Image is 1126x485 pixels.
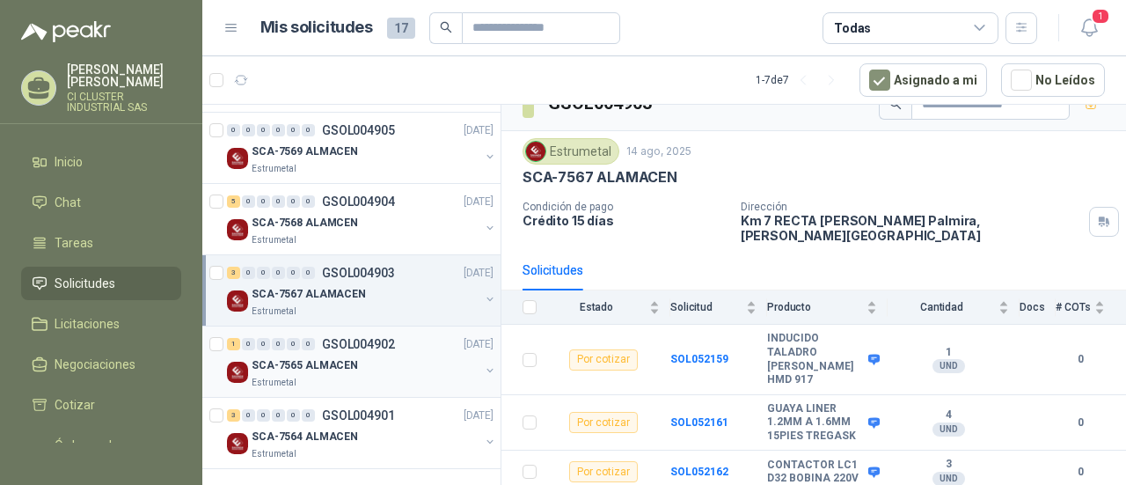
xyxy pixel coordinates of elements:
[227,267,240,279] div: 3
[464,336,494,353] p: [DATE]
[741,213,1082,243] p: Km 7 RECTA [PERSON_NAME] Palmira , [PERSON_NAME][GEOGRAPHIC_DATA]
[227,433,248,454] img: Company Logo
[670,353,728,365] a: SOL052159
[767,402,864,444] b: GUAYA LINER 1.2MM A 1.6MM 15PIES TREGASK
[252,357,358,374] p: SCA-7565 ALMACEN
[302,267,315,279] div: 0
[227,191,497,247] a: 5 0 0 0 0 0 GSOL004904[DATE] Company LogoSCA-7568 ALAMCENEstrumetal
[932,423,965,437] div: UND
[55,152,83,172] span: Inicio
[302,338,315,350] div: 0
[252,162,296,176] p: Estrumetal
[242,124,255,136] div: 0
[227,405,497,461] a: 3 0 0 0 0 0 GSOL004901[DATE] Company LogoSCA-7564 ALMACENEstrumetal
[272,267,285,279] div: 0
[523,201,727,213] p: Condición de pago
[302,409,315,422] div: 0
[1056,301,1091,313] span: # COTs
[1091,8,1110,25] span: 1
[227,290,248,312] img: Company Logo
[227,120,497,176] a: 0 0 0 0 0 0 GSOL004905[DATE] Company LogoSCA-7569 ALMACENEstrumetal
[227,262,497,319] a: 3 0 0 0 0 0 GSOL004903[DATE] Company LogoSCA-7567 ALAMACENEstrumetal
[227,148,248,169] img: Company Logo
[1056,415,1105,431] b: 0
[252,376,296,390] p: Estrumetal
[257,267,270,279] div: 0
[260,15,373,40] h1: Mis solicitudes
[464,194,494,210] p: [DATE]
[1020,290,1056,325] th: Docs
[670,466,728,478] b: SOL052162
[1001,63,1105,97] button: No Leídos
[252,233,296,247] p: Estrumetal
[569,349,638,371] div: Por cotizar
[227,362,248,383] img: Company Logo
[55,274,115,293] span: Solicitudes
[55,355,135,374] span: Negociaciones
[55,193,81,212] span: Chat
[242,409,255,422] div: 0
[242,338,255,350] div: 0
[21,388,181,422] a: Cotizar
[888,290,1020,325] th: Cantidad
[322,267,395,279] p: GSOL004903
[523,138,619,165] div: Estrumetal
[767,301,863,313] span: Producto
[888,346,1009,360] b: 1
[272,409,285,422] div: 0
[888,408,1009,423] b: 4
[227,219,248,240] img: Company Logo
[888,458,1009,472] b: 3
[1073,12,1105,44] button: 1
[670,301,742,313] span: Solicitud
[859,63,987,97] button: Asignado a mi
[767,332,864,386] b: INDUCIDO TALADRO [PERSON_NAME] HMD 917
[834,18,871,38] div: Todas
[888,301,995,313] span: Cantidad
[767,290,888,325] th: Producto
[21,21,111,42] img: Logo peakr
[1056,351,1105,368] b: 0
[21,429,181,481] a: Órdenes de Compra
[741,201,1082,213] p: Dirección
[227,334,497,390] a: 1 0 0 0 0 0 GSOL004902[DATE] Company LogoSCA-7565 ALMACENEstrumetal
[464,408,494,424] p: [DATE]
[287,195,300,208] div: 0
[287,124,300,136] div: 0
[252,305,296,319] p: Estrumetal
[626,143,691,160] p: 14 ago, 2025
[257,124,270,136] div: 0
[547,301,646,313] span: Estado
[670,416,728,429] a: SOL052161
[287,267,300,279] div: 0
[21,226,181,260] a: Tareas
[55,314,120,334] span: Licitaciones
[242,195,255,208] div: 0
[21,307,181,341] a: Licitaciones
[569,412,638,433] div: Por cotizar
[252,429,358,445] p: SCA-7564 ALMACEN
[464,265,494,282] p: [DATE]
[670,290,767,325] th: Solicitud
[464,122,494,139] p: [DATE]
[227,338,240,350] div: 1
[67,92,181,113] p: CI CLUSTER INDUSTRIAL SAS
[387,18,415,39] span: 17
[21,267,181,300] a: Solicitudes
[272,195,285,208] div: 0
[55,436,165,474] span: Órdenes de Compra
[257,338,270,350] div: 0
[526,142,545,161] img: Company Logo
[302,124,315,136] div: 0
[227,409,240,422] div: 3
[55,395,95,415] span: Cotizar
[322,409,395,422] p: GSOL004901
[523,168,677,187] p: SCA-7567 ALAMACEN
[257,195,270,208] div: 0
[252,447,296,461] p: Estrumetal
[252,215,358,231] p: SCA-7568 ALAMCEN
[287,409,300,422] div: 0
[21,145,181,179] a: Inicio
